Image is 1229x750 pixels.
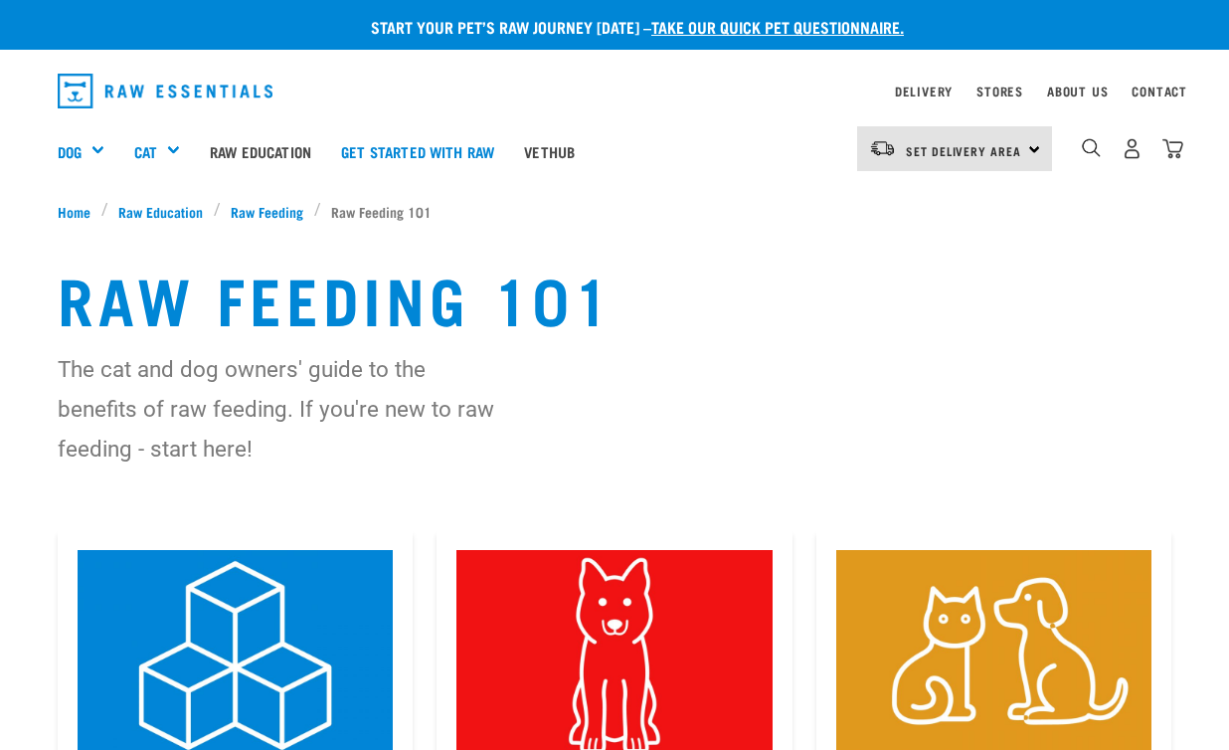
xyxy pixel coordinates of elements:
img: van-moving.png [869,139,896,157]
img: user.png [1122,138,1142,159]
a: Raw Feeding [221,201,314,222]
a: Cat [134,140,157,163]
a: Home [58,201,101,222]
a: take our quick pet questionnaire. [651,22,904,31]
span: Raw Education [118,201,203,222]
a: Raw Education [195,111,326,191]
img: home-icon@2x.png [1162,138,1183,159]
a: Dog [58,140,82,163]
a: Delivery [895,88,953,94]
a: Vethub [509,111,590,191]
span: Home [58,201,90,222]
span: Raw Feeding [231,201,303,222]
span: Set Delivery Area [906,147,1021,154]
a: Contact [1132,88,1187,94]
a: About Us [1047,88,1108,94]
h1: Raw Feeding 101 [58,262,1171,333]
img: Raw Essentials Logo [58,74,272,108]
a: Stores [976,88,1023,94]
nav: dropdown navigation [42,66,1187,116]
a: Get started with Raw [326,111,509,191]
nav: breadcrumbs [58,201,1171,222]
p: The cat and dog owners' guide to the benefits of raw feeding. If you're new to raw feeding - star... [58,349,503,469]
img: home-icon-1@2x.png [1082,138,1101,157]
a: Raw Education [108,201,214,222]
